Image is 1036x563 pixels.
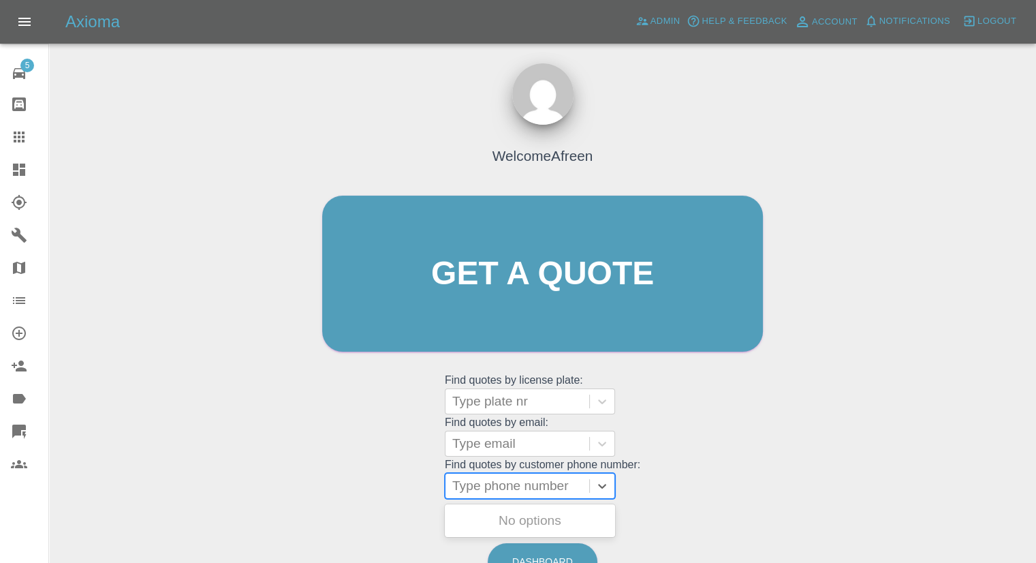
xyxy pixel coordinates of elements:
[322,196,763,352] a: Get a quote
[791,11,861,33] a: Account
[959,11,1020,32] button: Logout
[445,459,640,499] grid: Find quotes by customer phone number:
[861,11,954,32] button: Notifications
[8,5,41,38] button: Open drawer
[20,59,34,72] span: 5
[65,11,120,33] h5: Axioma
[492,145,593,166] h4: Welcome Afreen
[702,14,787,29] span: Help & Feedback
[683,11,790,32] button: Help & Feedback
[445,416,640,457] grid: Find quotes by email:
[512,63,574,125] img: ...
[650,14,680,29] span: Admin
[445,374,640,414] grid: Find quotes by license plate:
[632,11,684,32] a: Admin
[812,14,858,30] span: Account
[977,14,1016,29] span: Logout
[879,14,950,29] span: Notifications
[445,507,615,534] div: No options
